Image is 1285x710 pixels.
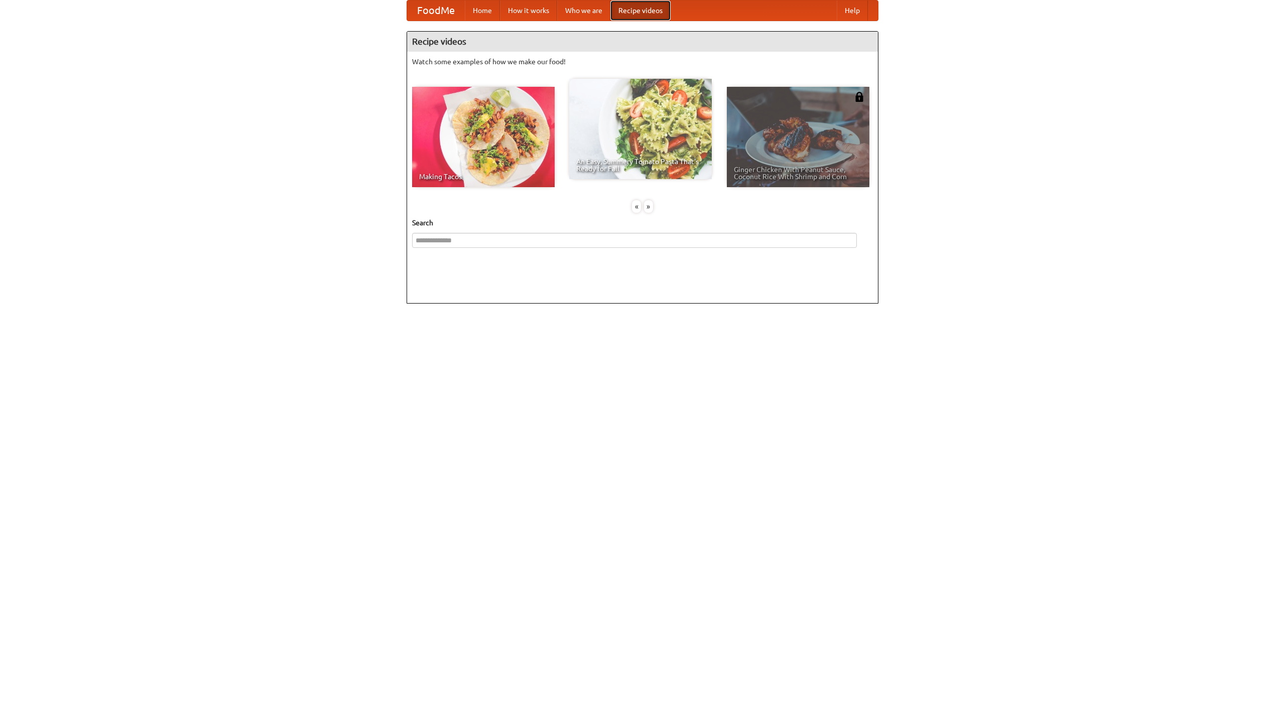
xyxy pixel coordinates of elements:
p: Watch some examples of how we make our food! [412,57,873,67]
a: Who we are [557,1,610,21]
a: Making Tacos [412,87,555,187]
div: « [632,200,641,213]
a: How it works [500,1,557,21]
a: Help [837,1,868,21]
h4: Recipe videos [407,32,878,52]
img: 483408.png [854,92,864,102]
a: FoodMe [407,1,465,21]
a: An Easy, Summery Tomato Pasta That's Ready for Fall [569,79,712,179]
span: An Easy, Summery Tomato Pasta That's Ready for Fall [576,158,705,172]
h5: Search [412,218,873,228]
a: Home [465,1,500,21]
a: Recipe videos [610,1,671,21]
div: » [644,200,653,213]
span: Making Tacos [419,173,548,180]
